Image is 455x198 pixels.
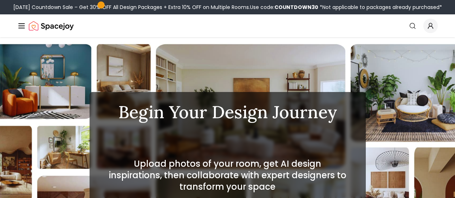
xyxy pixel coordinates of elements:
[29,19,74,33] a: Spacejoy
[274,4,318,11] b: COUNTDOWN30
[107,103,349,121] h1: Begin Your Design Journey
[13,4,442,11] div: [DATE] Countdown Sale – Get 30% OFF All Design Packages + Extra 10% OFF on Multiple Rooms.
[17,14,438,37] nav: Global
[250,4,318,11] span: Use code:
[29,19,74,33] img: Spacejoy Logo
[318,4,442,11] span: *Not applicable to packages already purchased*
[107,158,349,193] h2: Upload photos of your room, get AI design inspirations, then collaborate with expert designers to...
